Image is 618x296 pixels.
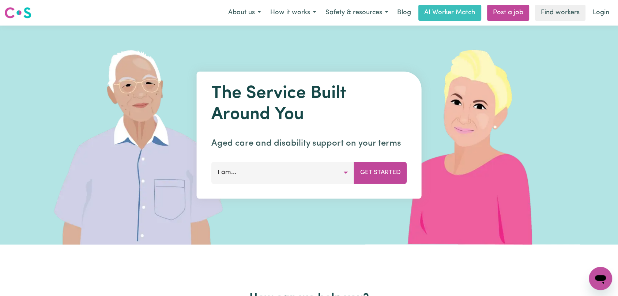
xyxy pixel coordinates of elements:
[4,6,31,19] img: Careseekers logo
[211,162,354,184] button: I am...
[588,5,614,21] a: Login
[354,162,407,184] button: Get Started
[265,5,321,20] button: How it works
[393,5,415,21] a: Blog
[211,83,407,125] h1: The Service Built Around You
[487,5,529,21] a: Post a job
[418,5,481,21] a: AI Worker Match
[589,267,612,290] iframe: Button to launch messaging window
[223,5,265,20] button: About us
[535,5,585,21] a: Find workers
[211,137,407,150] p: Aged care and disability support on your terms
[4,4,31,21] a: Careseekers logo
[321,5,393,20] button: Safety & resources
